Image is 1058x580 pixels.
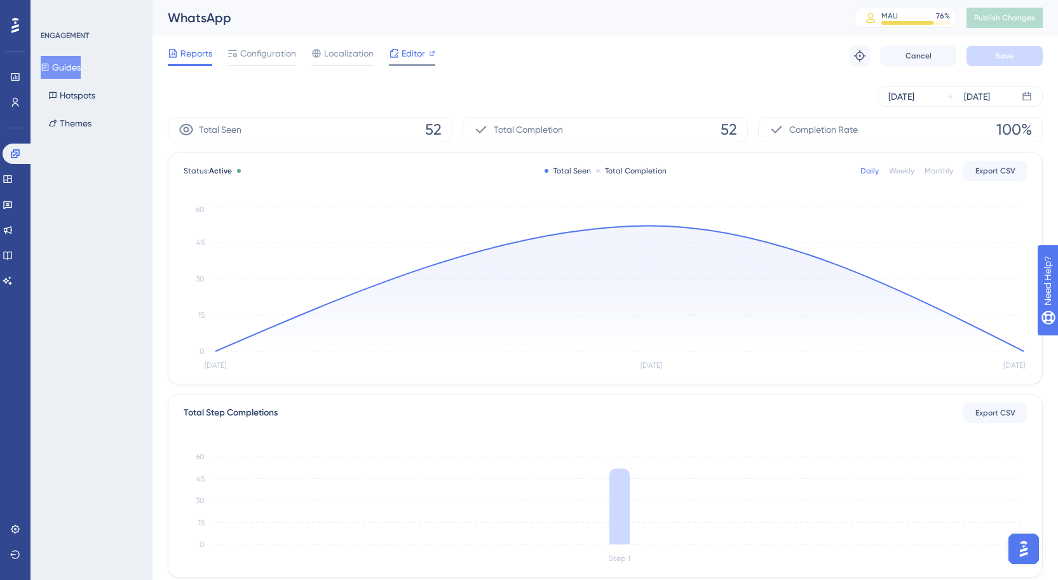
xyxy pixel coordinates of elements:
div: [DATE] [964,89,990,104]
tspan: 30 [196,274,205,283]
tspan: 45 [196,238,205,247]
div: Weekly [889,166,914,176]
div: Daily [860,166,879,176]
span: Editor [402,46,425,61]
span: Reports [180,46,212,61]
div: MAU [881,11,898,21]
div: [DATE] [888,89,914,104]
tspan: 15 [198,518,205,527]
span: Need Help? [30,3,79,18]
div: Total Completion [596,166,667,176]
div: 76 % [936,11,950,21]
span: 100% [996,119,1032,140]
tspan: 60 [196,452,205,461]
span: Publish Changes [974,13,1035,23]
button: Hotspots [41,84,103,107]
span: Export CSV [975,408,1015,418]
span: Cancel [905,51,932,61]
tspan: Step 1 [609,554,630,563]
button: Cancel [880,46,956,66]
span: Export CSV [975,166,1015,176]
div: Monthly [925,166,953,176]
span: 52 [721,119,737,140]
button: Save [966,46,1043,66]
tspan: 30 [196,496,205,505]
button: Export CSV [963,403,1027,423]
button: Themes [41,112,99,135]
span: Localization [324,46,374,61]
div: ENGAGEMENT [41,30,89,41]
div: Total Seen [545,166,591,176]
span: Configuration [240,46,296,61]
button: Guides [41,56,81,79]
tspan: 45 [196,475,205,483]
button: Export CSV [963,161,1027,181]
span: 52 [425,119,442,140]
tspan: 60 [196,205,205,214]
tspan: 0 [200,347,205,356]
span: Total Seen [199,122,241,137]
tspan: [DATE] [205,361,226,370]
tspan: 0 [200,540,205,549]
div: Total Step Completions [184,405,278,421]
div: WhatsApp [168,9,823,27]
tspan: [DATE] [641,361,662,370]
span: Total Completion [494,122,563,137]
tspan: 15 [198,311,205,320]
span: Active [209,166,232,175]
span: Status: [184,166,232,176]
span: Save [996,51,1014,61]
span: Completion Rate [789,122,858,137]
iframe: UserGuiding AI Assistant Launcher [1005,530,1043,568]
tspan: [DATE] [1003,361,1025,370]
button: Publish Changes [966,8,1043,28]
